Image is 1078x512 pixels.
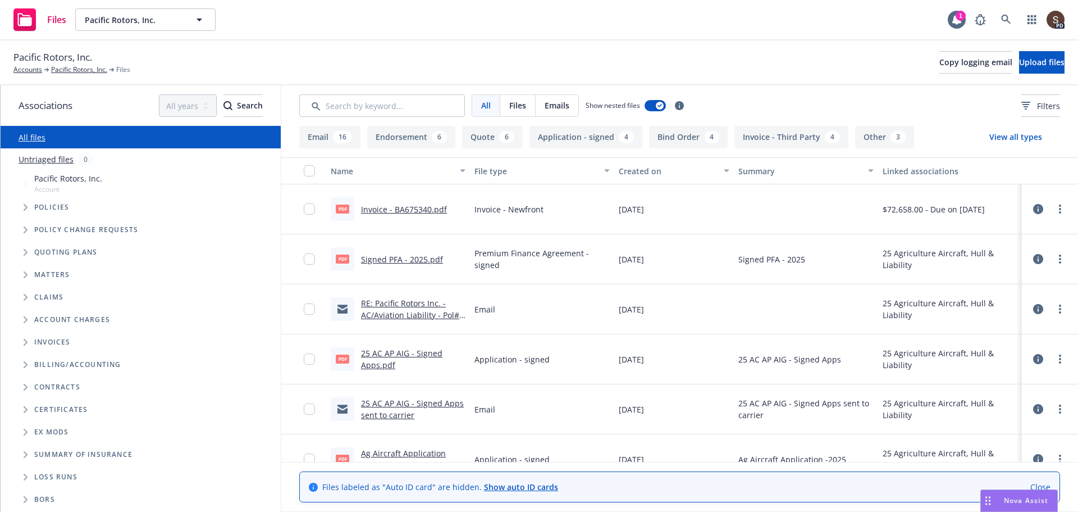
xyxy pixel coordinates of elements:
[34,429,68,436] span: Ex Mods
[474,354,550,365] span: Application - signed
[34,406,88,413] span: Certificates
[75,8,216,31] button: Pacific Rotors, Inc.
[499,131,514,143] div: 6
[883,165,1017,177] div: Linked associations
[619,454,644,465] span: [DATE]
[432,131,447,143] div: 6
[34,496,55,503] span: BORs
[545,99,569,111] span: Emails
[704,131,719,143] div: 4
[1037,100,1060,112] span: Filters
[331,165,453,177] div: Name
[78,153,93,166] div: 0
[855,126,914,148] button: Other
[13,65,42,75] a: Accounts
[336,205,349,213] span: pdf
[738,253,805,265] span: Signed PFA - 2025
[1019,51,1065,74] button: Upload files
[619,165,718,177] div: Created on
[883,397,1017,421] div: 25 Agriculture Aircraft, Hull & Liability
[19,153,74,165] a: Untriaged files
[304,454,315,465] input: Toggle Row Selected
[299,126,360,148] button: Email
[34,339,71,346] span: Invoices
[509,99,526,111] span: Files
[470,157,614,184] button: File type
[336,455,349,463] span: pdf
[34,474,77,481] span: Loss Runs
[361,204,447,215] a: Invoice - BA675340.pdf
[326,157,470,184] button: Name
[34,249,98,256] span: Quoting plans
[51,65,107,75] a: Pacific Rotors, Inc.
[1021,100,1060,112] span: Filters
[361,348,442,370] a: 25 AC AP AIG - Signed Apps.pdf
[223,95,263,116] div: Search
[738,454,846,465] span: Ag Aircraft Application -2025
[34,271,70,278] span: Matters
[890,131,906,143] div: 3
[734,126,848,148] button: Invoice - Third Party
[34,294,63,301] span: Claims
[336,355,349,363] span: pdf
[304,253,315,265] input: Toggle Row Selected
[1021,94,1060,117] button: Filters
[971,126,1060,148] button: View all types
[883,347,1017,371] div: 25 Agriculture Aircraft, Hull & Liability
[34,384,80,391] span: Contracts
[956,11,966,21] div: 1
[1053,352,1067,366] a: more
[878,157,1022,184] button: Linked associations
[361,398,464,420] a: 25 AC AP AIG - Signed Apps sent to carrier
[9,4,71,35] a: Files
[304,303,315,315] input: Toggle Row Selected
[34,204,70,211] span: Policies
[34,226,138,233] span: Policy change requests
[361,254,443,265] a: Signed PFA - 2025.pdf
[474,454,550,465] span: Application - signed
[738,397,873,421] span: 25 AC AP AIG - Signed Apps sent to carrier
[484,482,558,492] a: Show auto ID cards
[474,404,495,415] span: Email
[939,57,1012,67] span: Copy logging email
[116,65,130,75] span: Files
[19,132,45,143] a: All files
[474,165,597,177] div: File type
[1021,8,1043,31] a: Switch app
[13,50,92,65] span: Pacific Rotors, Inc.
[649,126,728,148] button: Bind Order
[361,298,462,344] a: RE: Pacific Rotors Inc. - AC/Aviation Liability - Pol#: AV 003395767-26- Eff [DATE] - Signed App
[462,126,523,148] button: Quote
[34,361,121,368] span: Billing/Accounting
[333,131,352,143] div: 16
[734,157,878,184] button: Summary
[619,354,644,365] span: [DATE]
[738,354,841,365] span: 25 AC AP AIG - Signed Apps
[614,157,734,184] button: Created on
[367,126,455,148] button: Endorsement
[481,99,491,111] span: All
[85,14,182,26] span: Pacific Rotors, Inc.
[619,253,644,265] span: [DATE]
[47,15,66,24] span: Files
[1053,302,1067,316] a: more
[299,94,465,117] input: Search by keyword...
[304,354,315,365] input: Toggle Row Selected
[474,203,543,215] span: Invoice - Newfront
[304,165,315,176] input: Select all
[474,247,609,271] span: Premium Finance Agreement - signed
[336,255,349,263] span: pdf
[1053,252,1067,266] a: more
[619,303,644,315] span: [DATE]
[883,297,1017,321] div: 25 Agriculture Aircraft, Hull & Liability
[223,94,263,117] button: SearchSearch
[34,173,102,184] span: Pacific Rotors, Inc.
[619,404,644,415] span: [DATE]
[1053,452,1067,466] a: more
[322,481,558,493] span: Files labeled as "Auto ID card" are hidden.
[34,184,102,194] span: Account
[361,448,446,470] a: Ag Aircraft Application -2025 .pdf
[34,316,110,323] span: Account charges
[529,126,642,148] button: Application - signed
[19,98,72,113] span: Associations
